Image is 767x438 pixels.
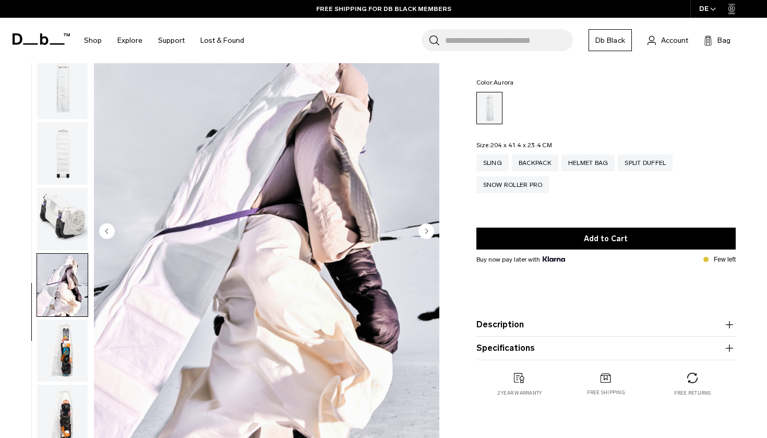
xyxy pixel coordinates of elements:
[37,254,88,316] img: Weigh Lighter Snow Roller Pro 127L Aurora
[418,223,434,241] button: Next slide
[494,79,514,86] span: Aurora
[543,256,565,262] img: {"height" => 20, "alt" => "Klarna"}
[476,342,736,354] button: Specifications
[476,155,509,171] a: Sling
[717,35,730,46] span: Bag
[476,255,565,264] span: Buy now pay later with
[561,155,615,171] a: Helmet Bag
[84,22,102,59] a: Shop
[714,255,736,264] p: Few left
[476,318,736,331] button: Description
[200,22,244,59] a: Lost & Found
[76,18,252,63] nav: Main Navigation
[37,56,88,120] button: Weigh_Lighter_Snow_Roller_Pro_127L_2.png
[704,34,730,46] button: Bag
[476,92,502,124] a: Aurora
[618,155,673,171] a: Split Duffel
[661,35,688,46] span: Account
[37,122,88,185] img: Weigh_Lighter_Snow_Roller_Pro_127L_3.png
[37,187,88,251] button: Weigh_Lighter_Snow_Roller_Pro_127L_4.png
[589,29,632,51] a: Db Black
[316,4,451,14] a: FREE SHIPPING FOR DB BLACK MEMBERS
[497,389,542,397] p: 2 year warranty
[37,57,88,120] img: Weigh_Lighter_Snow_Roller_Pro_127L_2.png
[476,142,552,148] legend: Size:
[37,319,88,382] img: Weigh_Lighter_Snow_Roller_Pro_127L_6.png
[490,141,552,149] span: 204 x 41.4 x 23.4 CM
[117,22,142,59] a: Explore
[476,176,549,193] a: Snow Roller Pro
[158,22,185,59] a: Support
[99,223,115,241] button: Previous slide
[476,79,514,86] legend: Color:
[37,253,88,317] button: Weigh Lighter Snow Roller Pro 127L Aurora
[476,228,736,250] button: Add to Cart
[674,389,711,397] p: Free returns
[648,34,688,46] a: Account
[587,389,625,396] p: Free shipping
[512,155,558,171] a: Backpack
[37,188,88,251] img: Weigh_Lighter_Snow_Roller_Pro_127L_4.png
